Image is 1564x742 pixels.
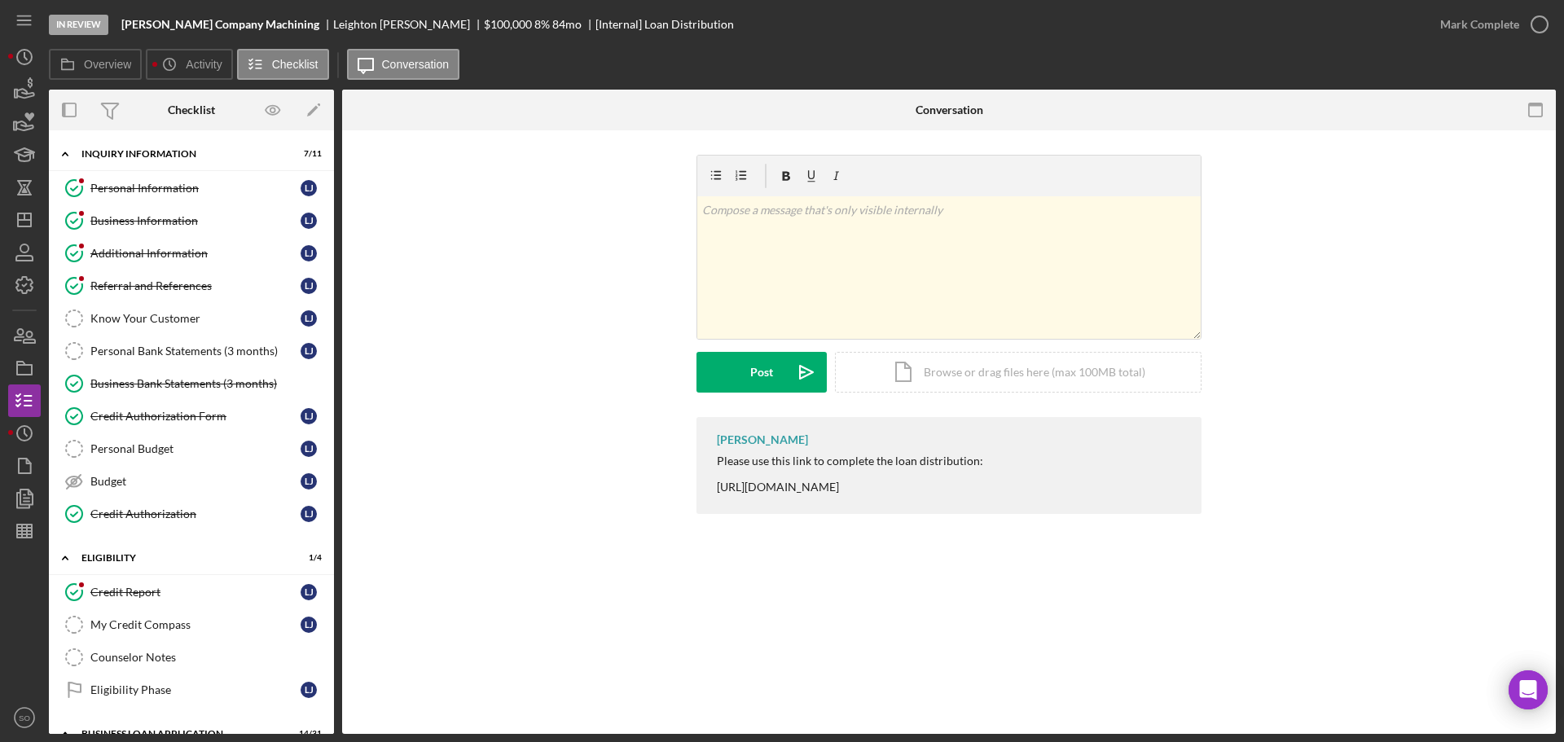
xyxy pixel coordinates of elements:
[292,553,322,563] div: 1 / 4
[301,473,317,490] div: L J
[90,345,301,358] div: Personal Bank Statements (3 months)
[57,400,326,432] a: Credit Authorization FormLJ
[484,17,532,31] span: $100,000
[90,507,301,520] div: Credit Authorization
[750,352,773,393] div: Post
[301,245,317,261] div: L J
[534,18,550,31] div: 8 %
[717,433,808,446] div: [PERSON_NAME]
[90,214,301,227] div: Business Information
[146,49,232,80] button: Activity
[696,352,827,393] button: Post
[90,586,301,599] div: Credit Report
[333,18,484,31] div: Leighton [PERSON_NAME]
[552,18,582,31] div: 84 mo
[301,180,317,196] div: L J
[237,49,329,80] button: Checklist
[57,674,326,706] a: Eligibility PhaseLJ
[292,149,322,159] div: 7 / 11
[90,312,301,325] div: Know Your Customer
[57,576,326,608] a: Credit ReportLJ
[90,618,301,631] div: My Credit Compass
[49,15,108,35] div: In Review
[8,701,41,734] button: SO
[90,410,301,423] div: Credit Authorization Form
[292,729,322,739] div: 14 / 31
[301,584,317,600] div: L J
[90,442,301,455] div: Personal Budget
[81,729,281,739] div: BUSINESS LOAN APPLICATION
[1424,8,1556,41] button: Mark Complete
[382,58,450,71] label: Conversation
[57,432,326,465] a: Personal BudgetLJ
[301,278,317,294] div: L J
[168,103,215,116] div: Checklist
[90,683,301,696] div: Eligibility Phase
[301,441,317,457] div: L J
[301,617,317,633] div: L J
[90,475,301,488] div: Budget
[57,237,326,270] a: Additional InformationLJ
[19,713,30,722] text: SO
[186,58,222,71] label: Activity
[301,408,317,424] div: L J
[301,310,317,327] div: L J
[1509,670,1548,709] div: Open Intercom Messenger
[57,641,326,674] a: Counselor Notes
[347,49,460,80] button: Conversation
[57,498,326,530] a: Credit AuthorizationLJ
[301,213,317,229] div: L J
[57,465,326,498] a: BudgetLJ
[81,553,281,563] div: ELIGIBILITY
[57,608,326,641] a: My Credit CompassLJ
[916,103,983,116] div: Conversation
[90,279,301,292] div: Referral and References
[301,506,317,522] div: L J
[57,302,326,335] a: Know Your CustomerLJ
[272,58,319,71] label: Checklist
[81,149,281,159] div: INQUIRY INFORMATION
[84,58,131,71] label: Overview
[121,18,319,31] b: [PERSON_NAME] Company Machining
[49,49,142,80] button: Overview
[301,682,317,698] div: L J
[90,182,301,195] div: Personal Information
[1440,8,1519,41] div: Mark Complete
[57,204,326,237] a: Business InformationLJ
[717,454,983,494] div: Please use this link to complete the loan distribution: [URL][DOMAIN_NAME]
[57,172,326,204] a: Personal InformationLJ
[595,18,734,31] div: [Internal] Loan Distribution
[90,651,325,664] div: Counselor Notes
[90,377,325,390] div: Business Bank Statements (3 months)
[57,335,326,367] a: Personal Bank Statements (3 months)LJ
[301,343,317,359] div: L J
[57,270,326,302] a: Referral and ReferencesLJ
[57,367,326,400] a: Business Bank Statements (3 months)
[90,247,301,260] div: Additional Information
